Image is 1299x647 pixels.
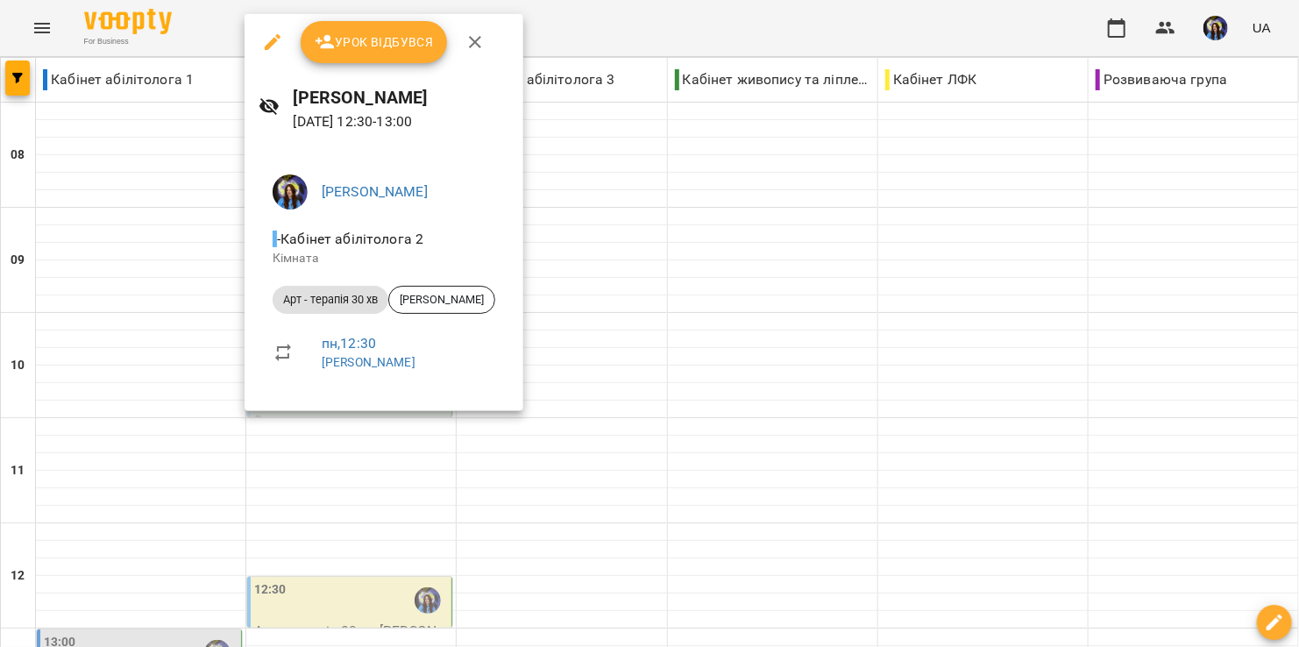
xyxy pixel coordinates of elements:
[315,32,434,53] span: Урок відбувся
[388,286,495,314] div: [PERSON_NAME]
[389,292,494,308] span: [PERSON_NAME]
[273,250,495,267] p: Кімната
[322,355,415,369] a: [PERSON_NAME]
[273,292,388,308] span: Арт - терапія 30 хв
[294,84,509,111] h6: [PERSON_NAME]
[273,174,308,210] img: 45559c1a150f8c2aa145bf47fc7aae9b.jpg
[322,335,376,352] a: пн , 12:30
[294,111,509,132] p: [DATE] 12:30 - 13:00
[273,231,427,247] span: - Кабінет абілітолога 2
[301,21,448,63] button: Урок відбувся
[322,183,428,200] a: [PERSON_NAME]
